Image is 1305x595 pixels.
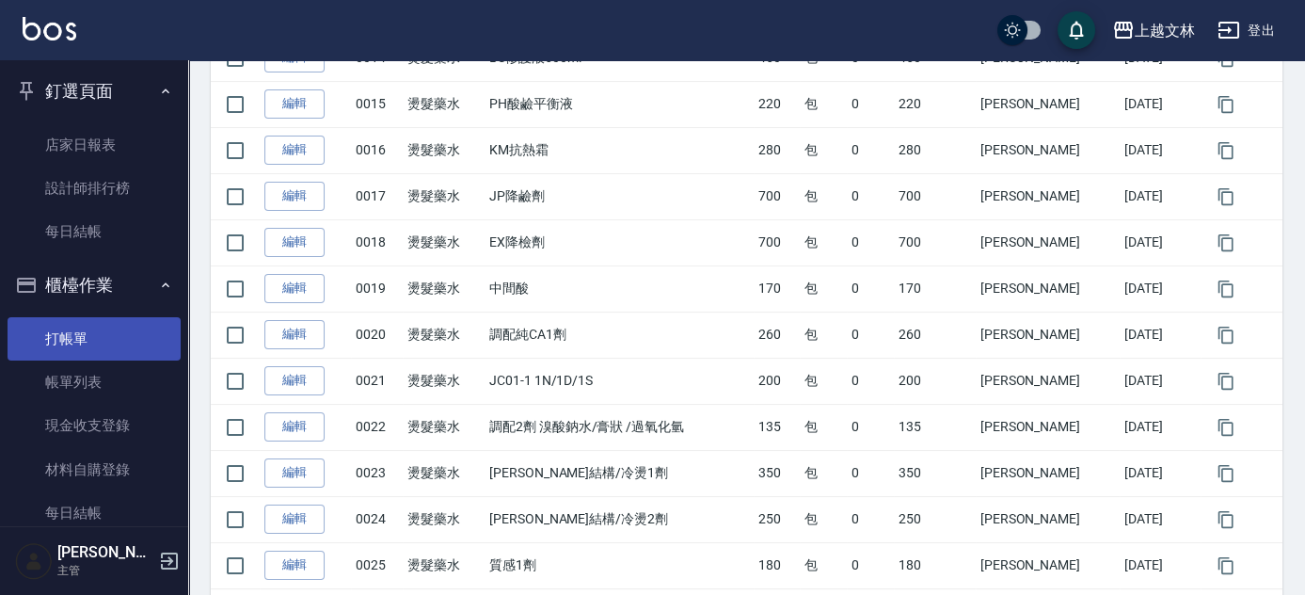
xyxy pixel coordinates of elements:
td: 0021 [351,358,403,404]
a: 編輯 [264,320,325,349]
td: 200 [754,358,801,404]
td: [PERSON_NAME]結構/冷燙1劑 [485,450,754,496]
td: [DATE] [1120,358,1202,404]
td: 0 [847,450,894,496]
button: 釘選頁面 [8,67,181,116]
td: [PERSON_NAME] [976,496,1120,542]
td: JC01-1 1N/1D/1S [485,358,754,404]
a: 店家日報表 [8,123,181,167]
td: 700 [754,219,801,265]
a: 編輯 [264,89,325,119]
td: 0 [847,265,894,312]
td: 包 [800,219,847,265]
td: 0018 [351,219,403,265]
td: 包 [800,81,847,127]
td: 包 [800,496,847,542]
td: PH酸鹼平衡液 [485,81,754,127]
td: 燙髮藥水 [403,450,485,496]
td: 0024 [351,496,403,542]
td: 0 [847,127,894,173]
a: 每日結帳 [8,210,181,253]
td: 180 [754,542,801,588]
td: 280 [754,127,801,173]
td: 0 [847,542,894,588]
td: [PERSON_NAME]結構/冷燙2劑 [485,496,754,542]
td: [DATE] [1120,542,1202,588]
a: 編輯 [264,505,325,534]
img: Person [15,542,53,580]
td: 0 [847,358,894,404]
td: 燙髮藥水 [403,265,485,312]
td: 350 [754,450,801,496]
div: 上越文林 [1135,19,1195,42]
td: 包 [800,450,847,496]
td: 0019 [351,265,403,312]
td: 燙髮藥水 [403,496,485,542]
td: 中間酸 [485,265,754,312]
td: [DATE] [1120,173,1202,219]
td: 220 [894,81,976,127]
td: 135 [894,404,976,450]
td: [PERSON_NAME] [976,358,1120,404]
a: 設計師排行榜 [8,167,181,210]
a: 帳單列表 [8,361,181,404]
td: 包 [800,404,847,450]
td: 180 [894,542,976,588]
td: 調配純CA1劑 [485,312,754,358]
a: 每日結帳 [8,491,181,535]
a: 編輯 [264,412,325,442]
a: 編輯 [264,182,325,211]
td: 0 [847,404,894,450]
td: [PERSON_NAME] [976,404,1120,450]
td: 調配2劑 溴酸鈉水/膏狀 /過氧化氫 [485,404,754,450]
td: [PERSON_NAME] [976,265,1120,312]
td: EX降檢劑 [485,219,754,265]
td: 包 [800,127,847,173]
td: 250 [894,496,976,542]
button: 登出 [1210,13,1282,48]
td: 0 [847,219,894,265]
td: 200 [894,358,976,404]
td: 0017 [351,173,403,219]
td: 包 [800,265,847,312]
td: 燙髮藥水 [403,127,485,173]
h5: [PERSON_NAME] [57,543,153,562]
td: 260 [894,312,976,358]
td: 700 [754,173,801,219]
td: 135 [754,404,801,450]
td: 220 [754,81,801,127]
a: 現金收支登錄 [8,404,181,447]
td: 170 [754,265,801,312]
td: 燙髮藥水 [403,358,485,404]
td: 0 [847,496,894,542]
td: [PERSON_NAME] [976,127,1120,173]
td: [PERSON_NAME] [976,542,1120,588]
button: save [1058,11,1095,49]
td: 燙髮藥水 [403,173,485,219]
td: 包 [800,312,847,358]
td: [DATE] [1120,496,1202,542]
button: 上越文林 [1105,11,1202,50]
td: [PERSON_NAME] [976,219,1120,265]
td: 170 [894,265,976,312]
td: 包 [800,358,847,404]
td: [DATE] [1120,219,1202,265]
td: [PERSON_NAME] [976,450,1120,496]
p: 主管 [57,562,153,579]
td: 0 [847,81,894,127]
td: 260 [754,312,801,358]
td: 700 [894,219,976,265]
td: 0020 [351,312,403,358]
td: 燙髮藥水 [403,312,485,358]
a: 編輯 [264,551,325,580]
td: [DATE] [1120,127,1202,173]
td: KM抗熱霜 [485,127,754,173]
td: 700 [894,173,976,219]
td: [DATE] [1120,81,1202,127]
td: 燙髮藥水 [403,542,485,588]
td: 燙髮藥水 [403,219,485,265]
a: 編輯 [264,458,325,488]
td: 0025 [351,542,403,588]
td: 0015 [351,81,403,127]
a: 編輯 [264,228,325,257]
